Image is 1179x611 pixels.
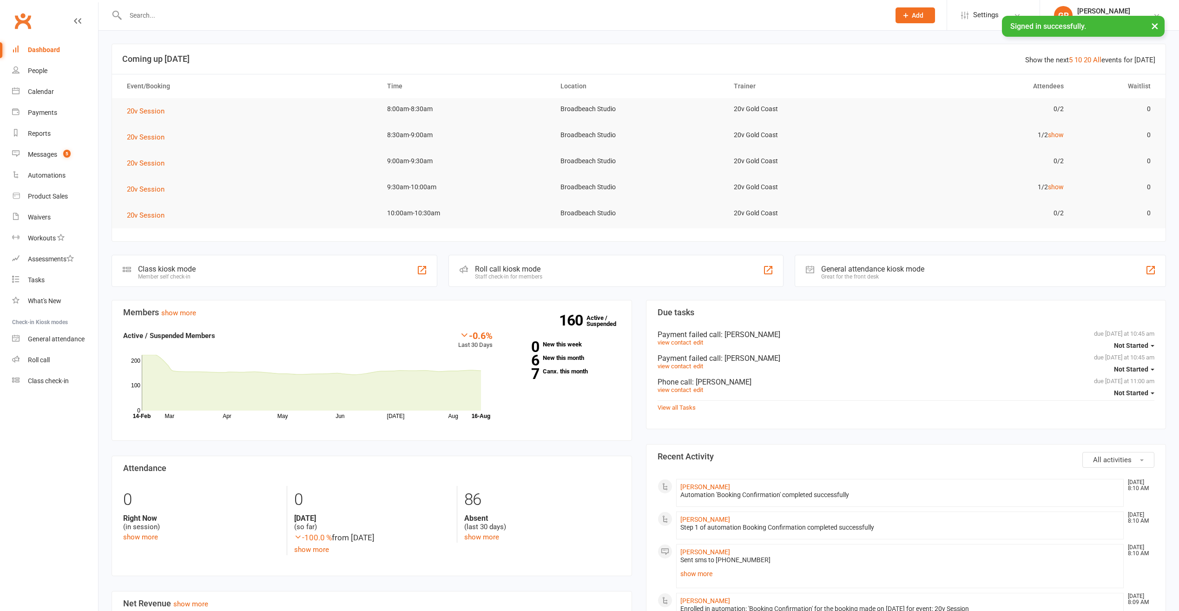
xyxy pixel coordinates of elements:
td: 20v Gold Coast [725,98,899,120]
button: Not Started [1114,337,1154,354]
div: Step 1 of automation Booking Confirmation completed successfully [680,524,1120,531]
div: Messages [28,151,57,158]
div: What's New [28,297,61,305]
div: Automations [28,172,66,179]
div: (in session) [123,514,280,531]
a: 7Canx. this month [507,368,620,374]
span: Settings [973,5,999,26]
strong: Right Now [123,514,280,523]
a: view contact [658,339,691,346]
th: Attendees [899,74,1072,98]
td: Broadbeach Studio [552,98,725,120]
div: Payments [28,109,57,116]
div: Great for the front desk [821,273,924,280]
span: 20v Session [127,211,165,219]
span: Not Started [1114,389,1148,397]
a: 0New this week [507,341,620,347]
div: from [DATE] [294,531,450,544]
a: [PERSON_NAME] [680,597,730,604]
a: show more [294,545,329,554]
div: Payment failed call [658,354,1155,363]
div: Class kiosk mode [138,265,196,273]
th: Waitlist [1072,74,1159,98]
td: Broadbeach Studio [552,150,725,172]
div: [PERSON_NAME] [1077,7,1130,15]
button: 20v Session [127,106,171,117]
div: 0 [123,486,280,514]
strong: Absent [464,514,620,523]
td: 0 [1072,98,1159,120]
a: show more [123,533,158,541]
a: [PERSON_NAME] [680,516,730,523]
a: Waivers [12,207,98,228]
h3: Net Revenue [123,599,620,608]
div: Last 30 Days [458,330,493,350]
div: Show the next events for [DATE] [1025,54,1155,66]
div: Payment failed call [658,330,1155,339]
td: Broadbeach Studio [552,176,725,198]
h3: Members [123,308,620,317]
a: 10 [1074,56,1082,64]
time: [DATE] 8:10 AM [1123,479,1154,491]
a: Reports [12,123,98,144]
a: Clubworx [11,9,34,33]
a: Calendar [12,81,98,102]
a: [PERSON_NAME] [680,483,730,491]
span: All activities [1093,456,1132,464]
td: Broadbeach Studio [552,202,725,224]
button: Not Started [1114,361,1154,378]
div: General attendance [28,335,85,343]
div: 20v Gold Coast [1077,15,1130,24]
div: Dashboard [28,46,60,53]
button: Not Started [1114,385,1154,401]
td: 1/2 [899,176,1072,198]
th: Trainer [725,74,899,98]
div: -0.6% [458,330,493,340]
div: Waivers [28,213,51,221]
button: 20v Session [127,158,171,169]
div: Member self check-in [138,273,196,280]
span: 20v Session [127,159,165,167]
h3: Coming up [DATE] [122,54,1155,64]
strong: Active / Suspended Members [123,332,215,340]
td: 20v Gold Coast [725,176,899,198]
div: Tasks [28,276,45,284]
a: Messages 5 [12,144,98,165]
span: : [PERSON_NAME] [721,354,780,363]
a: View all Tasks [658,404,696,411]
a: edit [693,339,703,346]
span: 20v Session [127,133,165,141]
a: show [1048,131,1064,139]
a: Payments [12,102,98,123]
a: What's New [12,291,98,312]
time: [DATE] 8:10 AM [1123,512,1154,524]
a: show more [464,533,499,541]
div: 86 [464,486,620,514]
td: 9:00am-9:30am [379,150,552,172]
strong: 160 [559,313,586,327]
div: Staff check-in for members [475,273,542,280]
a: 6New this month [507,355,620,361]
h3: Recent Activity [658,452,1155,461]
td: 9:30am-10:00am [379,176,552,198]
button: Add [896,7,935,23]
a: view contact [658,386,691,393]
button: 20v Session [127,210,171,221]
div: Class check-in [28,377,69,385]
td: 0 [1072,150,1159,172]
td: 0/2 [899,150,1072,172]
button: 20v Session [127,132,171,143]
th: Time [379,74,552,98]
span: Sent sms to [PHONE_NUMBER] [680,556,771,564]
span: Not Started [1114,342,1148,349]
td: 0 [1072,176,1159,198]
button: × [1146,16,1163,36]
a: edit [693,363,703,370]
span: 20v Session [127,107,165,115]
div: GP [1054,6,1073,25]
div: Product Sales [28,193,68,200]
td: 1/2 [899,124,1072,146]
div: (last 30 days) [464,514,620,531]
div: Assessments [28,255,74,263]
a: 20 [1084,56,1091,64]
